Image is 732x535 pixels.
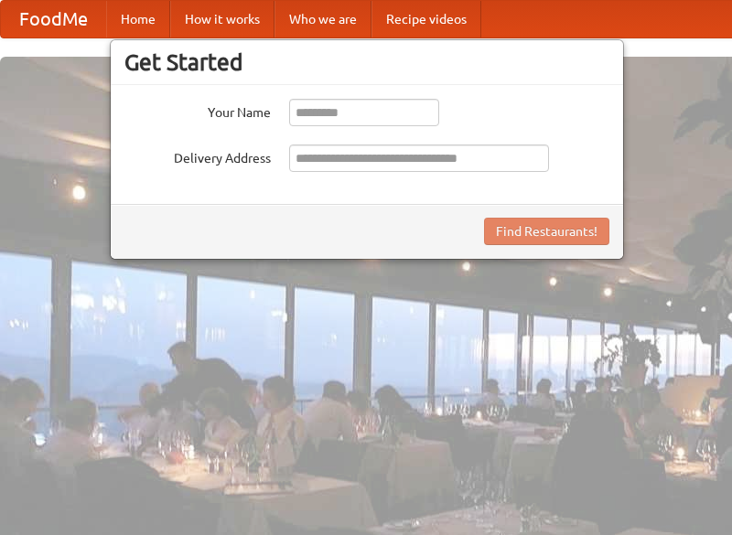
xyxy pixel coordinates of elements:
a: How it works [170,1,274,37]
a: Who we are [274,1,371,37]
a: FoodMe [1,1,106,37]
a: Home [106,1,170,37]
label: Delivery Address [124,144,271,167]
h3: Get Started [124,48,609,76]
label: Your Name [124,99,271,122]
a: Recipe videos [371,1,481,37]
button: Find Restaurants! [484,218,609,245]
